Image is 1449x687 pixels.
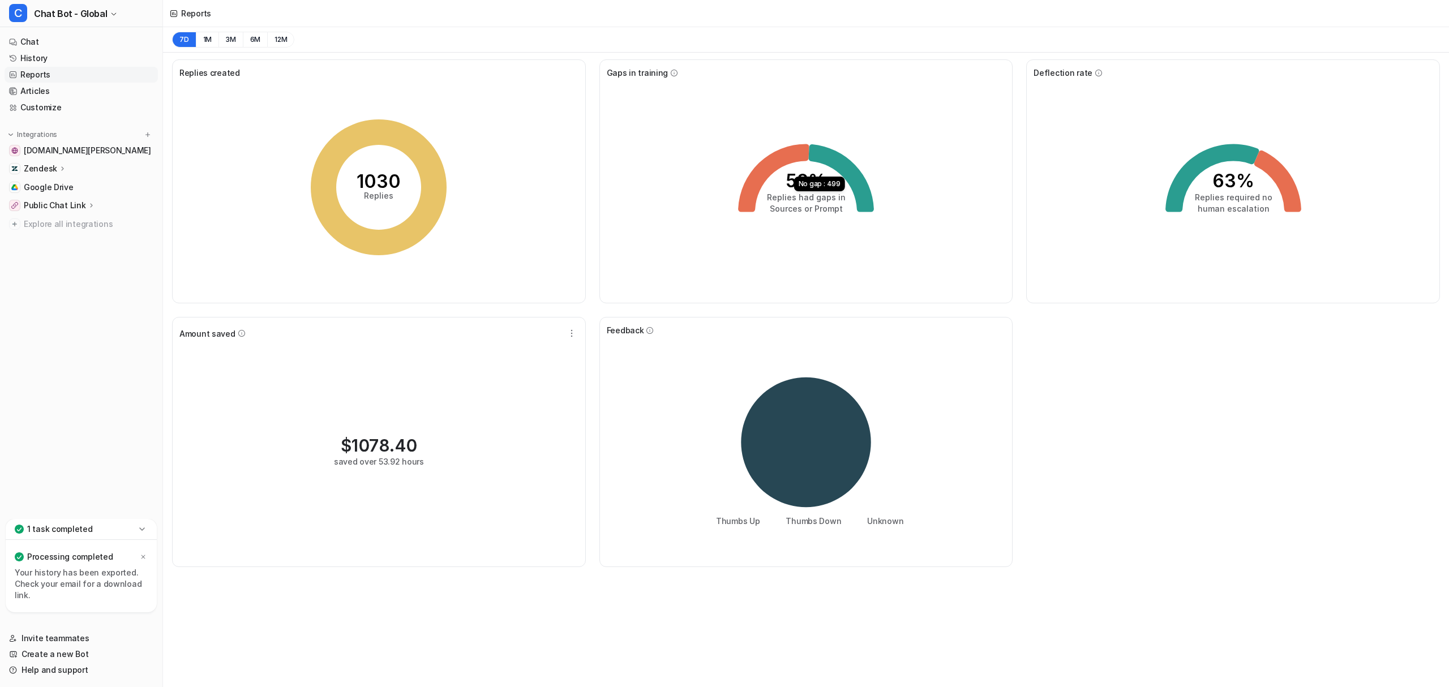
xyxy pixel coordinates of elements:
[179,67,240,79] span: Replies created
[1034,67,1092,79] span: Deflection rate
[334,456,424,467] div: saved over 53.92 hours
[341,435,417,456] div: $
[17,130,57,139] p: Integrations
[5,143,158,158] a: price-agg-sandy.vercel.app[DOMAIN_NAME][PERSON_NAME]
[267,32,294,48] button: 12M
[7,131,15,139] img: expand menu
[24,182,74,193] span: Google Drive
[5,50,158,66] a: History
[1197,204,1269,213] tspan: human escalation
[24,163,57,174] p: Zendesk
[11,165,18,172] img: Zendesk
[34,6,107,22] span: Chat Bot - Global
[5,129,61,140] button: Integrations
[9,4,27,22] span: C
[766,192,845,202] tspan: Replies had gaps in
[607,67,668,79] span: Gaps in training
[5,83,158,99] a: Articles
[708,515,760,527] li: Thumbs Up
[5,646,158,662] a: Create a new Bot
[786,170,826,192] tspan: 52%
[218,32,243,48] button: 3M
[9,218,20,230] img: explore all integrations
[181,7,211,19] div: Reports
[5,630,158,646] a: Invite teammates
[24,215,153,233] span: Explore all integrations
[172,32,196,48] button: 7D
[351,435,417,456] span: 1078.40
[5,100,158,115] a: Customize
[5,216,158,232] a: Explore all integrations
[11,202,18,209] img: Public Chat Link
[357,170,401,192] tspan: 1030
[196,32,219,48] button: 1M
[5,662,158,678] a: Help and support
[364,191,393,200] tspan: Replies
[769,204,842,213] tspan: Sources or Prompt
[24,145,151,156] span: [DOMAIN_NAME][PERSON_NAME]
[5,67,158,83] a: Reports
[27,523,93,535] p: 1 task completed
[27,551,113,563] p: Processing completed
[1212,170,1254,192] tspan: 63%
[607,324,644,336] span: Feedback
[179,328,235,340] span: Amount saved
[11,184,18,191] img: Google Drive
[144,131,152,139] img: menu_add.svg
[15,567,148,601] p: Your history has been exported. Check your email for a download link.
[11,147,18,154] img: price-agg-sandy.vercel.app
[859,515,903,527] li: Unknown
[5,34,158,50] a: Chat
[5,179,158,195] a: Google DriveGoogle Drive
[778,515,841,527] li: Thumbs Down
[243,32,268,48] button: 6M
[1194,192,1272,202] tspan: Replies required no
[24,200,86,211] p: Public Chat Link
